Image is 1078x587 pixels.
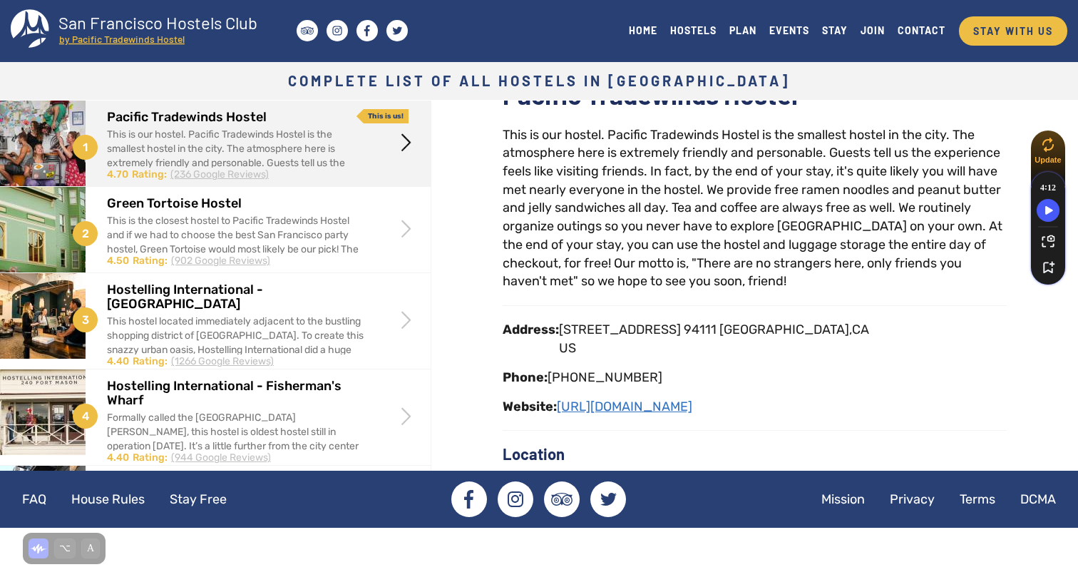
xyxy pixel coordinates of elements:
tspan: by Pacific Tradewinds Hostel [59,33,185,45]
a: Stay Free [158,481,238,517]
div: Rating: [133,451,168,465]
h2: Hostelling International - [GEOGRAPHIC_DATA] [107,283,366,312]
h2: Green Tortoise Hostel [107,197,366,211]
h2: Location [503,445,1007,462]
a: HOME [622,21,664,40]
div: This is our hostel. Pacific Tradewinds Hostel is the smallest hostel in the city. The atmosphere ... [503,126,1007,291]
span: [GEOGRAPHIC_DATA] [719,322,849,337]
span: CA [852,322,869,337]
div: , [559,320,869,339]
div: This hostel located immediately adjacent to the bustling shopping district of [GEOGRAPHIC_DATA]. ... [107,315,366,400]
div: Address: [503,320,559,339]
a: Privacy [878,481,946,517]
h2: Hostelling International - Fisherman's Wharf [107,379,366,408]
a: JOIN [854,21,891,40]
span: 2 [73,221,98,246]
a: STAY WITH US [959,16,1067,46]
a: House Rules [60,481,156,517]
a: Mission [810,481,876,517]
a: Terms [948,481,1007,517]
div: 4.40 [107,451,129,465]
span: [STREET_ADDRESS] [559,322,681,337]
div: US [559,339,869,357]
div: Formally called the [GEOGRAPHIC_DATA][PERSON_NAME], this hostel is oldest hostel still in operati... [107,411,366,496]
a: CONTACT [891,21,952,40]
a: PLAN [723,21,763,40]
div: (944 Google Reviews) [171,451,271,465]
h2: Pacific Tradewinds Hostel [107,111,366,125]
a: Twitter [590,481,626,517]
a: Facebook [451,481,487,517]
a: HOSTELS [664,21,723,40]
div: (236 Google Reviews) [170,168,269,182]
div: (902 Google Reviews) [171,254,270,268]
a: FAQ [11,481,58,517]
div: (1266 Google Reviews) [171,354,274,369]
a: EVENTS [763,21,816,40]
div: [PHONE_NUMBER] [548,368,662,387]
div: This is the closest hostel to Pacific Tradewinds Hostel and if we had to choose the best San Fran... [107,214,366,300]
span: 3 [73,307,98,332]
div: 4.40 [107,354,129,369]
div: Website: [503,397,557,416]
div: Rating: [132,168,167,182]
div: Rating: [133,254,168,268]
a: [URL][DOMAIN_NAME] [557,399,692,414]
a: DCMA [1009,481,1067,517]
span: 1 [73,135,98,160]
tspan: San Francisco Hostels Club [58,12,257,33]
a: STAY [816,21,854,40]
span: 4 [73,404,98,429]
span: 94111 [684,322,717,337]
h2: Pacific Tradewinds Hostel [503,81,1007,109]
a: San Francisco Hostels Club by Pacific Tradewinds Hostel [11,9,271,52]
div: 4.50 [107,254,129,268]
a: Tripadvisor [544,481,580,517]
div: Rating: [133,354,168,369]
div: Phone: [503,368,548,387]
div: This is our hostel. Pacific Tradewinds Hostel is the smallest hostel in the city. The atmosphere ... [107,128,366,213]
div: 4.70 [107,168,128,182]
a: Instagram [498,481,533,517]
